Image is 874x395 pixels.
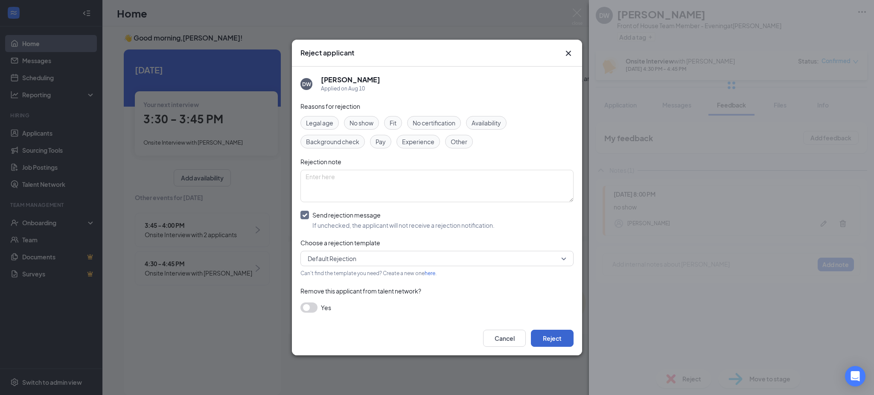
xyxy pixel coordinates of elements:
div: Open Intercom Messenger [845,366,865,386]
span: Experience [402,137,434,146]
span: Availability [472,118,501,128]
div: DW [302,81,311,88]
h3: Reject applicant [300,48,354,58]
span: Fit [390,118,396,128]
span: Choose a rejection template [300,239,380,247]
span: No show [350,118,373,128]
span: Pay [376,137,386,146]
span: Remove this applicant from talent network? [300,287,421,295]
div: Applied on Aug 10 [321,84,380,93]
span: Yes [321,302,331,313]
span: Rejection note [300,158,341,166]
span: No certification [413,118,455,128]
span: Other [451,137,467,146]
span: Reasons for rejection [300,102,360,110]
h5: [PERSON_NAME] [321,75,380,84]
button: Cancel [483,330,526,347]
span: Legal age [306,118,333,128]
span: Background check [306,137,359,146]
button: Close [563,48,574,58]
span: Can't find the template you need? Create a new one . [300,270,437,276]
span: Default Rejection [308,252,356,265]
a: here [425,270,435,276]
button: Reject [531,330,574,347]
svg: Cross [563,48,574,58]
